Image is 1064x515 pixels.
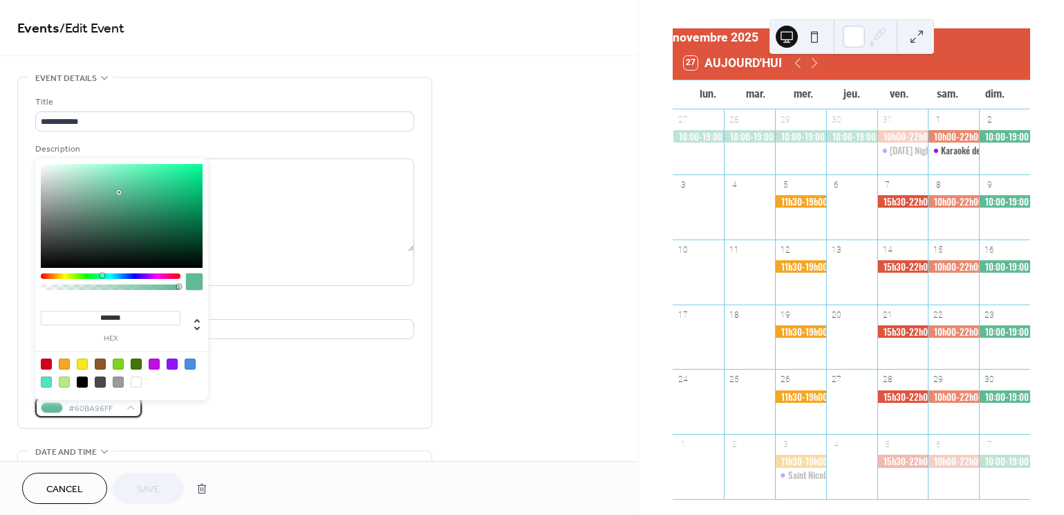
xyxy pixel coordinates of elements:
div: 10:00-19:00 [826,130,877,143]
div: mar. [732,80,780,109]
div: 7 [881,179,893,190]
div: #50E3C2 [41,377,52,388]
div: 10h00-22h00 [877,130,928,143]
div: 4 [729,179,740,190]
div: ven. [875,80,923,109]
div: 9 [984,179,996,190]
div: 17 [678,309,689,320]
div: 10 [678,244,689,255]
div: 10h00-22h00 [928,195,979,208]
div: #7ED321 [113,359,124,370]
div: novembre 2025 [673,28,1030,46]
div: 10:00-19:00 [673,130,724,143]
div: 12 [780,244,792,255]
div: #BD10E0 [149,359,160,370]
div: 30 [830,114,842,125]
div: 30 [984,374,996,386]
div: #4A90E2 [185,359,196,370]
div: 15h30-22h00 [877,195,928,208]
div: 11 [729,244,740,255]
div: Karaoké de L'Atelier [928,144,979,156]
div: 11h30-19h00 [775,260,826,273]
span: / Edit Event [59,15,124,42]
div: mer. [780,80,828,109]
div: 10:00-19:00 [979,195,1030,208]
div: 20 [830,309,842,320]
div: Title [35,95,411,109]
div: #9013FE [167,359,178,370]
div: 15h30-22h00 [877,390,928,403]
div: 8 [933,179,944,190]
div: 10:00-19:00 [979,390,1030,403]
div: 10:00-19:00 [979,325,1030,338]
div: 25 [729,374,740,386]
div: #8B572A [95,359,106,370]
div: 2 [729,439,740,451]
div: Saint Nicolas à L'Atelier [788,469,870,481]
div: 24 [678,374,689,386]
div: 29 [780,114,792,125]
div: Location [35,302,411,317]
div: 28 [729,114,740,125]
span: Cancel [46,482,83,497]
div: 29 [933,374,944,386]
div: 11h30-19h00 [775,455,826,467]
button: 27Aujourd'hui [679,53,787,73]
div: lun. [684,80,731,109]
div: 2 [984,114,996,125]
div: 15 [933,244,944,255]
div: 27 [678,114,689,125]
div: #B8E986 [59,377,70,388]
div: 7 [984,439,996,451]
div: 10h00-22h00 [928,130,979,143]
div: #F5A623 [59,359,70,370]
div: #9B9B9B [113,377,124,388]
div: Halloween Night [877,144,928,156]
div: 11h30-19h00 [775,195,826,208]
div: 13 [830,244,842,255]
div: 21 [881,309,893,320]
label: hex [41,335,180,343]
span: #60BA96FF [68,401,120,416]
div: 10h00-22h00 [928,455,979,467]
div: 6 [830,179,842,190]
div: #F8E71C [77,359,88,370]
div: [DATE] Night [890,144,933,156]
span: Event details [35,71,97,86]
div: 27 [830,374,842,386]
div: #4A4A4A [95,377,106,388]
div: 11h30-19h00 [775,325,826,338]
div: 5 [881,439,893,451]
div: 6 [933,439,944,451]
div: Saint Nicolas à L'Atelier [775,469,826,481]
div: jeu. [828,80,875,109]
div: #000000 [77,377,88,388]
span: Date and time [35,445,97,460]
div: 10h00-22h00 [928,390,979,403]
div: 31 [881,114,893,125]
button: Cancel [22,473,107,504]
div: 16 [984,244,996,255]
div: 14 [881,244,893,255]
div: #FFFFFF [131,377,142,388]
div: 1 [678,439,689,451]
div: 1 [933,114,944,125]
div: 10:00-19:00 [979,130,1030,143]
div: #417505 [131,359,142,370]
div: sam. [924,80,971,109]
div: 18 [729,309,740,320]
div: 10:00-19:00 [775,130,826,143]
div: 15h30-22h00 [877,260,928,273]
div: 10:00-19:00 [724,130,775,143]
div: 15h30-22h00 [877,325,928,338]
div: 5 [780,179,792,190]
div: 3 [678,179,689,190]
div: Description [35,142,411,156]
div: 3 [780,439,792,451]
div: 22 [933,309,944,320]
div: 26 [780,374,792,386]
div: 4 [830,439,842,451]
a: Events [17,15,59,42]
div: dim. [971,80,1019,109]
